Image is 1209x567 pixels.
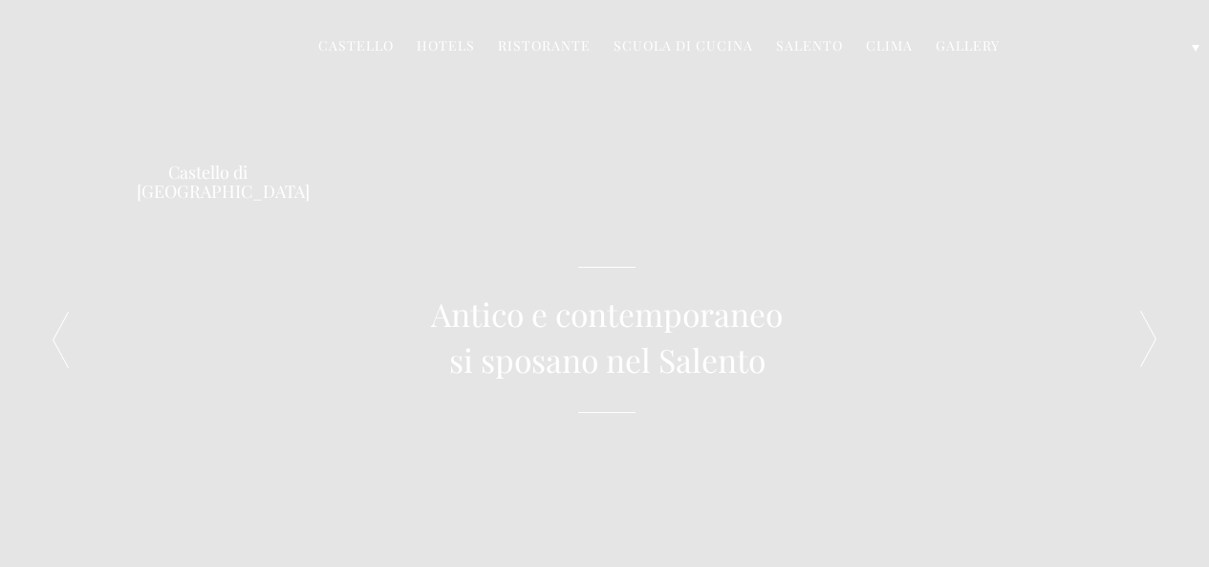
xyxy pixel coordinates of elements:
[614,36,753,58] a: Scuola di Cucina
[137,163,280,201] a: Castello di [GEOGRAPHIC_DATA]
[903,400,1190,543] img: svg%3E
[498,36,591,58] a: Ristorante
[417,36,475,58] a: Hotels
[431,292,783,382] h2: Antico e contemporaneo si sposano nel Salento
[936,36,1000,58] a: Gallery
[170,8,247,151] img: Castello di Ugento
[866,36,913,58] a: Clima
[318,36,394,58] a: Castello
[776,36,843,58] a: Salento
[1163,40,1180,52] img: Italiano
